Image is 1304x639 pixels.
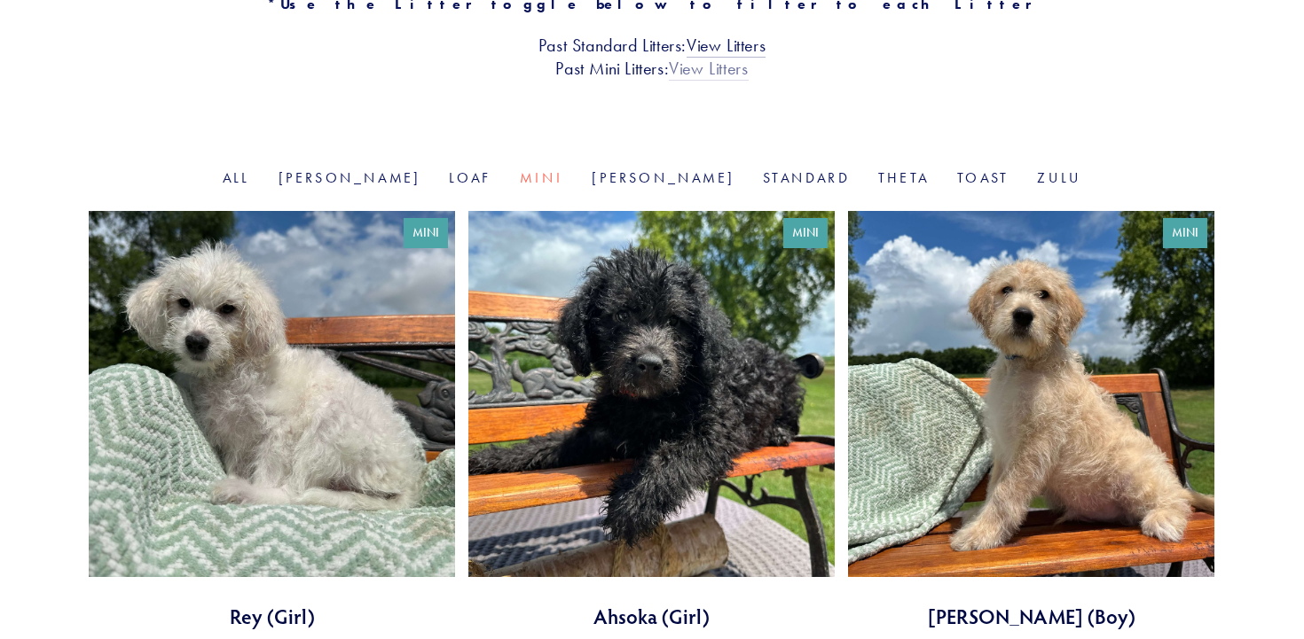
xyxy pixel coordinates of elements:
h3: Past Standard Litters: Past Mini Litters: [89,34,1215,80]
a: Standard [763,169,850,186]
a: View Litters [669,58,748,81]
a: All [223,169,250,186]
a: Theta [878,169,929,186]
a: [PERSON_NAME] [279,169,421,186]
a: [PERSON_NAME] [592,169,734,186]
a: Toast [957,169,1009,186]
a: View Litters [687,35,766,58]
a: Loaf [449,169,491,186]
a: Mini [520,169,563,186]
a: Zulu [1037,169,1081,186]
